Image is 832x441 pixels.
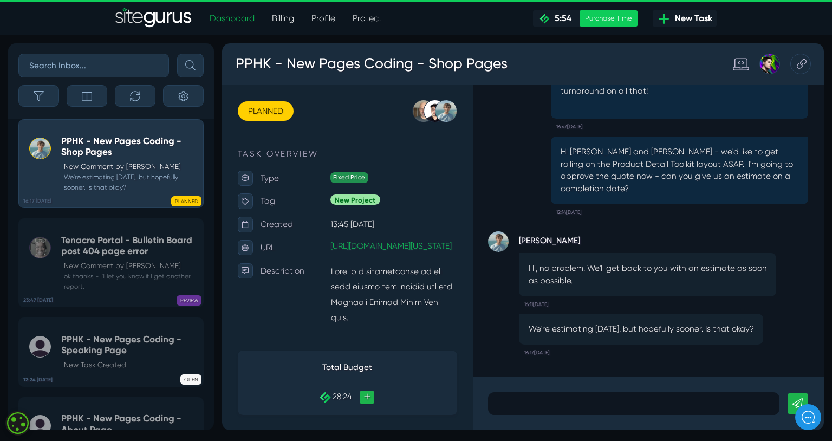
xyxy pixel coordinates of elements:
[146,366,160,380] a: +
[177,295,201,306] span: REVIEW
[16,17,79,35] img: Company Logo
[17,168,200,184] div: Really everything should be part of granular user roles so you have total control over what someo...
[14,8,301,36] h3: PPHK - New Pages Coding - Shop Pages
[61,413,198,435] h5: PPHK - New Pages Coding - About Page
[61,235,198,257] h5: Tenacre Portal - Bulletin Board post 404 page error
[352,170,378,187] small: 12:14[DATE]
[16,110,248,123] p: TASK OVERVIEW
[23,197,51,205] b: 16:17 [DATE]
[64,360,198,371] p: New Task Created
[653,10,717,27] a: New Task
[61,271,198,291] small: ok thanks - I'll let you know if I get another report.
[116,367,137,377] span: 28:24
[16,66,200,83] h1: Hello [PERSON_NAME]!
[318,267,343,284] small: 16:11[DATE]
[114,135,154,147] span: Fixed Price
[180,374,201,385] span: OPEN
[18,119,204,208] a: 16:17 [DATE] PPHK - New Pages Coding - Shop PagesNew Comment by [PERSON_NAME] We're estimating [D...
[114,159,166,170] span: New Project
[114,183,248,199] p: 13:45 [DATE]
[356,108,607,160] p: Hi [PERSON_NAME] and [PERSON_NAME] - we'd like to get rolling on the Product Detail Toolkit layou...
[318,317,344,335] small: 16:17[DATE]
[18,54,169,77] input: Search Inbox...
[19,122,174,133] h2: Recent conversations
[16,86,200,103] h2: How can we help?
[555,11,587,33] div: Josh Carter
[18,317,204,387] a: 12:24 [DATE] PPHK - New Pages Coding - Speaking PageNew Task Created OPEN
[18,218,204,307] a: 23:47 [DATE] Tenacre Portal - Bulletin Board post 404 page errorNew Comment by [PERSON_NAME] ok t...
[61,334,198,356] h5: PPHK - New Pages Coding - Speaking Page
[146,368,178,377] span: Messages
[5,411,30,436] div: Cookie consent button
[64,261,198,271] p: New Comment by [PERSON_NAME]
[115,8,192,29] img: Sitegurus Logo
[598,11,620,33] div: Copy this Task URL
[201,8,263,29] a: Dashboard
[263,8,303,29] a: Billing
[17,184,200,191] div: [PERSON_NAME] •
[45,368,64,377] span: Home
[344,8,391,29] a: Protect
[322,231,574,257] p: Hi, no problem. We'll get back to you with an estimate as soon as possible.
[41,231,114,248] p: Description
[174,124,198,131] span: See all
[671,12,712,25] span: New Task
[23,296,53,304] b: 23:47 [DATE]
[17,146,38,167] img: US
[23,376,53,384] b: 12:24 [DATE]
[322,295,560,308] p: We're estimating [DATE], but hopefully sooner. Is that okay?
[550,13,571,23] span: 5:54
[533,10,638,27] a: 5:54 Purchase Time
[41,183,114,199] p: Created
[61,135,198,158] h5: PPHK - New Pages Coding - Shop Pages
[171,196,201,206] span: PLANNED
[352,80,380,97] small: 16:47[DATE]
[41,207,114,223] p: URL
[313,198,583,215] strong: [PERSON_NAME]
[41,158,114,174] p: Tag
[17,191,41,199] span: [DATE]
[115,8,192,29] a: SiteGurus
[526,11,555,33] div: Standard
[41,134,114,150] p: Type
[114,208,242,218] a: [URL][DOMAIN_NAME][US_STATE]
[16,61,75,82] a: PLANNED
[61,172,198,192] small: We're estimating [DATE], but hopefully sooner. Is that okay?
[54,326,210,356] th: Total Budget
[64,161,198,172] p: New Comment by [PERSON_NAME]
[795,404,821,430] iframe: gist-messenger-bubble-iframe
[580,10,638,27] div: Purchase Time
[303,8,344,29] a: Profile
